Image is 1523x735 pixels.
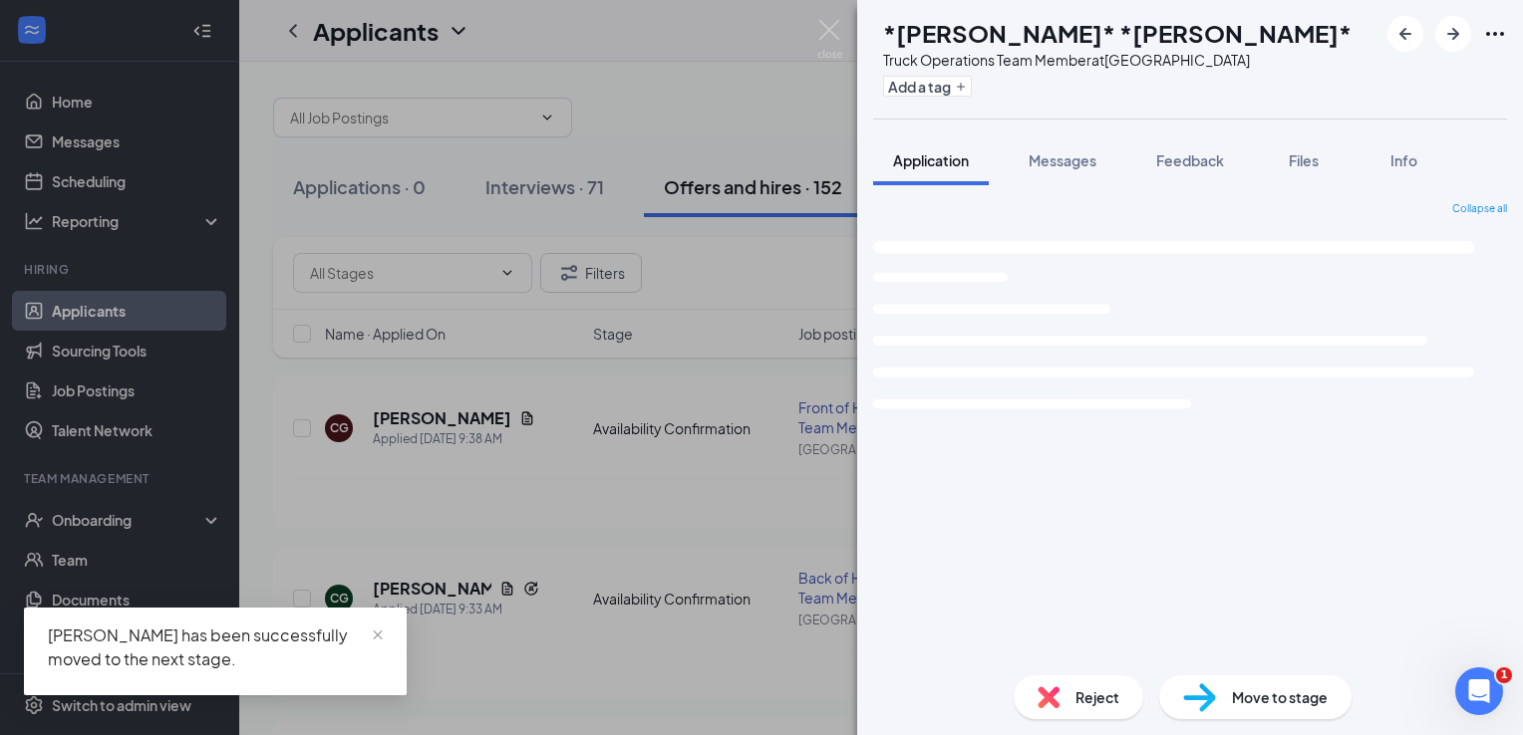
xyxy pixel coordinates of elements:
svg: Loading interface... [873,225,1507,478]
iframe: Intercom live chat [1455,667,1503,715]
div: [PERSON_NAME] has been successfully moved to the next stage. [48,623,383,671]
span: Reject [1075,686,1119,708]
svg: ArrowRight [1441,22,1465,46]
svg: Plus [955,81,967,93]
button: PlusAdd a tag [883,76,972,97]
span: Collapse all [1452,201,1507,217]
span: 1 [1496,667,1512,683]
span: Messages [1029,151,1096,169]
span: close [371,628,385,642]
button: ArrowRight [1435,16,1471,52]
svg: ArrowLeftNew [1393,22,1417,46]
span: Info [1390,151,1417,169]
span: Files [1289,151,1319,169]
h1: *[PERSON_NAME]* *[PERSON_NAME]* [883,16,1352,50]
span: Feedback [1156,151,1224,169]
button: ArrowLeftNew [1387,16,1423,52]
div: Truck Operations Team Member at [GEOGRAPHIC_DATA] [883,50,1352,70]
svg: Ellipses [1483,22,1507,46]
span: Move to stage [1232,686,1328,708]
span: Application [893,151,969,169]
